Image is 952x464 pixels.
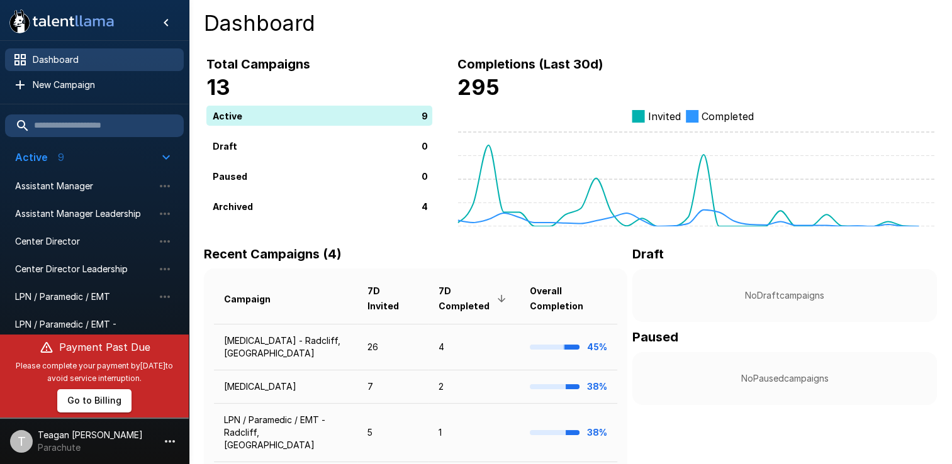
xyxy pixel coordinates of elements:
span: Overall Completion [530,284,607,314]
span: 7D Invited [367,284,418,314]
b: 45% [587,341,607,352]
td: 2 [428,370,519,404]
b: 38% [587,381,607,392]
td: 7 [357,370,428,404]
p: 9 [422,109,428,122]
td: 5 [357,404,428,462]
td: 4 [428,324,519,370]
b: Total Campaigns [206,57,310,72]
td: [MEDICAL_DATA] - Radcliff, [GEOGRAPHIC_DATA] [214,324,357,370]
p: 0 [422,169,428,182]
td: [MEDICAL_DATA] [214,370,357,404]
b: 13 [206,74,230,100]
td: LPN / Paramedic / EMT - Radcliff, [GEOGRAPHIC_DATA] [214,404,357,462]
td: 26 [357,324,428,370]
span: Campaign [224,292,287,307]
p: No Paused campaigns [652,372,917,385]
p: 4 [422,199,428,213]
p: No Draft campaigns [652,289,917,302]
b: Paused [632,329,678,345]
td: 1 [428,404,519,462]
b: Completions (Last 30d) [457,57,603,72]
h4: Dashboard [204,10,937,36]
b: Draft [632,246,664,262]
b: Recent Campaigns (4) [204,246,342,262]
b: 295 [457,74,500,100]
b: 38% [587,427,607,438]
p: 0 [422,139,428,152]
span: 7D Completed [439,284,509,314]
